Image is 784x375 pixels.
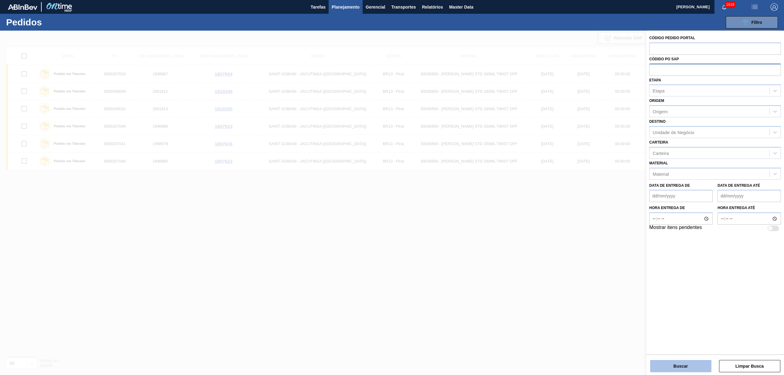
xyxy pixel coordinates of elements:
input: dd/mm/yyyy [718,190,781,202]
div: Etapa [653,88,665,93]
span: Planejamento [332,3,360,11]
label: Origem [649,99,664,103]
input: dd/mm/yyyy [649,190,713,202]
img: Logout [771,3,778,11]
label: Hora entrega até [718,204,781,212]
label: Código Pedido Portal [649,36,695,40]
img: TNhmsLtSVTkK8tSr43FrP2fwEKptu5GPRR3wAAAABJRU5ErkJggg== [8,4,37,10]
label: Data de Entrega até [718,183,760,188]
label: Material [649,161,668,165]
label: Etapa [649,78,661,82]
span: Transportes [391,3,416,11]
span: 1618 [725,1,736,8]
label: Carteira [649,140,668,144]
img: userActions [751,3,758,11]
button: Notificações [714,3,734,11]
span: Gerencial [366,3,385,11]
div: Carteira [653,150,669,156]
label: Destino [649,119,665,124]
span: Tarefas [311,3,326,11]
div: Origem [653,109,668,114]
button: Filtro [726,16,778,28]
span: Master Data [449,3,473,11]
label: Mostrar itens pendentes [649,225,702,232]
span: Relatórios [422,3,443,11]
h1: Pedidos [6,19,101,26]
label: Códido PO SAP [649,57,679,61]
div: Material [653,171,669,176]
label: Data de Entrega de [649,183,690,188]
div: Unidade de Negócio [653,129,694,135]
span: Filtro [752,20,762,25]
label: Hora entrega de [649,204,713,212]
